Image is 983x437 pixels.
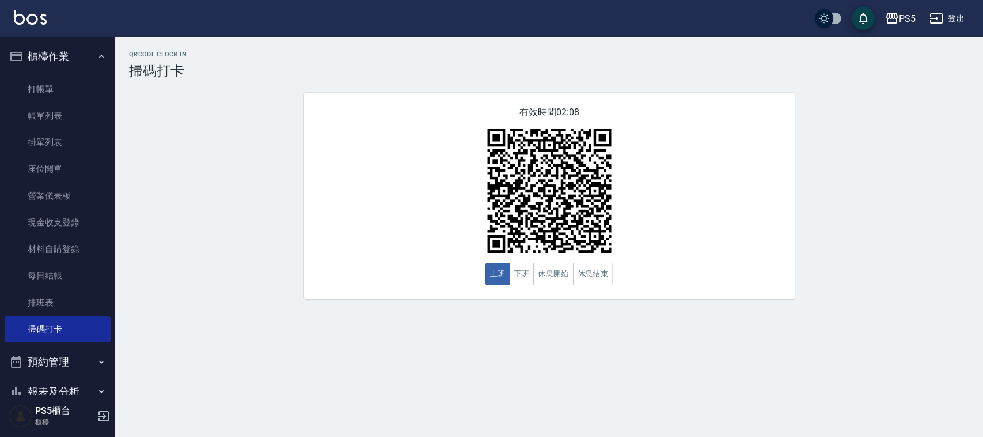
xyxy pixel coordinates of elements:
a: 掃碼打卡 [5,316,111,342]
div: 有效時間 02:08 [304,93,795,299]
a: 材料自購登錄 [5,236,111,262]
button: 登出 [925,8,969,29]
a: 座位開單 [5,156,111,182]
a: 現金收支登錄 [5,209,111,236]
a: 排班表 [5,289,111,316]
button: 預約管理 [5,347,111,377]
a: 掛單列表 [5,129,111,156]
button: 櫃檯作業 [5,42,111,71]
button: PS5 [880,7,920,31]
button: 休息結束 [573,263,613,285]
button: 報表及分析 [5,377,111,407]
p: 櫃檯 [35,417,94,427]
button: 休息開始 [533,263,574,285]
button: 上班 [485,263,510,285]
h2: QRcode Clock In [129,51,969,58]
a: 營業儀表板 [5,183,111,209]
a: 每日結帳 [5,262,111,289]
h5: PS5櫃台 [35,405,94,417]
h3: 掃碼打卡 [129,63,969,79]
a: 打帳單 [5,76,111,103]
div: PS5 [899,12,916,26]
a: 帳單列表 [5,103,111,129]
button: 下班 [510,263,534,285]
button: save [852,7,875,30]
img: Logo [14,10,47,25]
img: Person [9,405,32,428]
